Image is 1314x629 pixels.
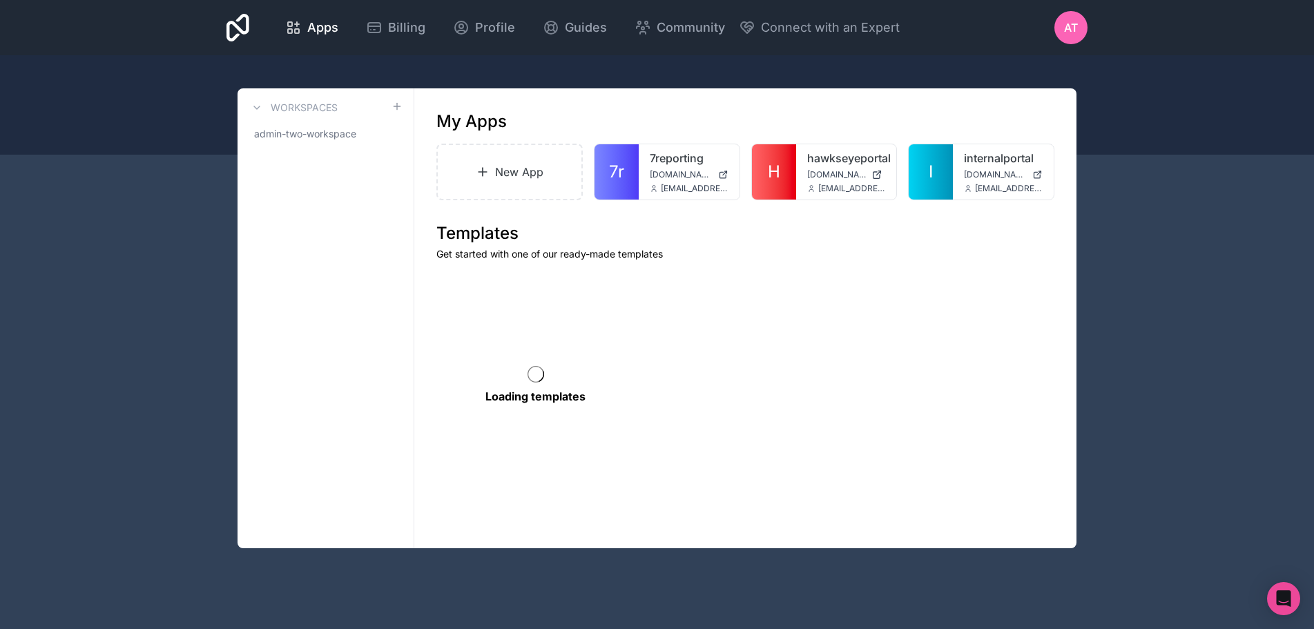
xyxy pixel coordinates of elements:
[609,161,624,183] span: 7r
[624,12,736,43] a: Community
[929,161,933,183] span: I
[254,127,356,141] span: admin-two-workspace
[475,18,515,37] span: Profile
[657,18,725,37] span: Community
[532,12,618,43] a: Guides
[355,12,436,43] a: Billing
[436,144,583,200] a: New App
[964,169,1027,180] span: [DOMAIN_NAME]
[807,169,886,180] a: [DOMAIN_NAME]
[807,150,886,166] a: hawkseyeportal
[436,247,1054,261] p: Get started with one of our ready-made templates
[271,101,338,115] h3: Workspaces
[964,169,1043,180] a: [DOMAIN_NAME]
[650,169,728,180] a: [DOMAIN_NAME]
[442,12,526,43] a: Profile
[1267,582,1300,615] div: Open Intercom Messenger
[274,12,349,43] a: Apps
[650,150,728,166] a: 7reporting
[807,169,867,180] span: [DOMAIN_NAME]
[436,110,507,133] h1: My Apps
[650,169,713,180] span: [DOMAIN_NAME]
[565,18,607,37] span: Guides
[975,183,1043,194] span: [EMAIL_ADDRESS][DOMAIN_NAME]
[436,222,1054,244] h1: Templates
[768,161,780,183] span: H
[249,99,338,116] a: Workspaces
[739,18,900,37] button: Connect with an Expert
[752,144,796,200] a: H
[307,18,338,37] span: Apps
[595,144,639,200] a: 7r
[818,183,886,194] span: [EMAIL_ADDRESS][DOMAIN_NAME]
[761,18,900,37] span: Connect with an Expert
[388,18,425,37] span: Billing
[249,122,403,146] a: admin-two-workspace
[909,144,953,200] a: I
[1064,19,1078,36] span: AT
[964,150,1043,166] a: internalportal
[661,183,728,194] span: [EMAIL_ADDRESS][DOMAIN_NAME]
[485,388,586,405] p: Loading templates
